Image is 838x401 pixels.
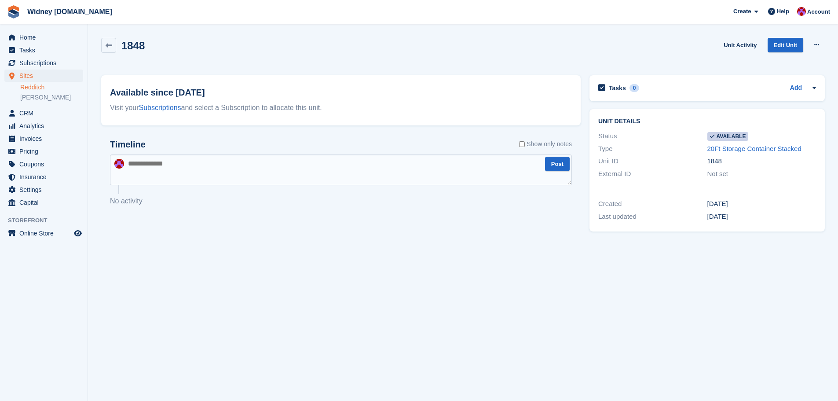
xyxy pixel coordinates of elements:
a: menu [4,120,83,132]
a: Unit Activity [720,38,760,52]
span: Settings [19,184,72,196]
span: Help [777,7,789,16]
a: menu [4,31,83,44]
a: Add [790,83,802,93]
span: Insurance [19,171,72,183]
span: CRM [19,107,72,119]
button: Post [545,157,570,171]
p: No activity [110,196,572,206]
img: stora-icon-8386f47178a22dfd0bd8f6a31ec36ba5ce8667c1dd55bd0f319d3a0aa187defe.svg [7,5,20,18]
div: Status [598,131,707,141]
a: menu [4,184,83,196]
a: Preview store [73,228,83,239]
span: Analytics [19,120,72,132]
span: Available [707,132,749,141]
span: Subscriptions [19,57,72,69]
a: menu [4,196,83,209]
h2: Timeline [110,140,146,150]
div: Last updated [598,212,707,222]
div: Type [598,144,707,154]
div: External ID [598,169,707,179]
label: Show only notes [519,140,572,149]
a: Redditch [20,83,83,92]
a: menu [4,132,83,145]
span: Home [19,31,72,44]
span: Storefront [8,216,88,225]
h2: Unit details [598,118,816,125]
input: Show only notes [519,140,525,149]
h2: 1848 [121,40,145,52]
span: Sites [19,70,72,82]
a: menu [4,57,83,69]
span: Online Store [19,227,72,239]
span: Create [733,7,751,16]
div: 1848 [707,156,816,166]
a: 20Ft Storage Container Stacked [707,145,801,152]
a: menu [4,145,83,158]
a: Widney [DOMAIN_NAME] [24,4,116,19]
a: menu [4,158,83,170]
h2: Available since [DATE] [110,86,572,99]
span: Coupons [19,158,72,170]
a: menu [4,227,83,239]
span: Pricing [19,145,72,158]
h2: Tasks [609,84,626,92]
div: Visit your and select a Subscription to allocate this unit. [110,103,572,113]
div: [DATE] [707,199,816,209]
a: Edit Unit [768,38,803,52]
img: Jonathan Wharrad [114,159,124,169]
a: menu [4,70,83,82]
div: Not set [707,169,816,179]
span: Tasks [19,44,72,56]
span: Account [807,7,830,16]
a: menu [4,107,83,119]
img: Jonathan Wharrad [797,7,806,16]
a: Subscriptions [139,104,181,111]
div: 0 [629,84,640,92]
div: Created [598,199,707,209]
div: Unit ID [598,156,707,166]
span: Invoices [19,132,72,145]
a: menu [4,171,83,183]
a: menu [4,44,83,56]
a: [PERSON_NAME] [20,93,83,102]
span: Capital [19,196,72,209]
div: [DATE] [707,212,816,222]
